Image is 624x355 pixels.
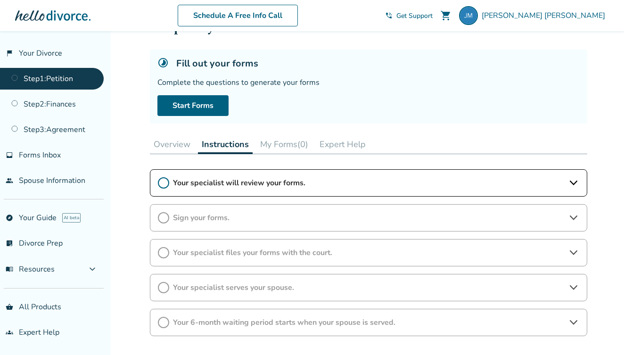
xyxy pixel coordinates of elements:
[6,214,13,222] span: explore
[385,12,393,19] span: phone_in_talk
[6,239,13,247] span: list_alt_check
[6,264,55,274] span: Resources
[6,303,13,311] span: shopping_basket
[173,213,564,223] span: Sign your forms.
[62,213,81,223] span: AI beta
[385,11,433,20] a: phone_in_talkGet Support
[256,135,312,154] button: My Forms(0)
[6,329,13,336] span: groups
[198,135,253,154] button: Instructions
[173,178,564,188] span: Your specialist will review your forms.
[87,264,98,275] span: expand_more
[6,265,13,273] span: menu_book
[440,10,452,21] span: shopping_cart
[157,95,229,116] a: Start Forms
[6,151,13,159] span: inbox
[157,77,580,88] div: Complete the questions to generate your forms
[176,57,258,70] h5: Fill out your forms
[6,177,13,184] span: people
[150,135,194,154] button: Overview
[173,317,564,328] span: Your 6-month waiting period starts when your spouse is served.
[316,135,369,154] button: Expert Help
[482,10,609,21] span: [PERSON_NAME] [PERSON_NAME]
[19,150,61,160] span: Forms Inbox
[396,11,433,20] span: Get Support
[459,6,478,25] img: georgemendoza07@gmail.com
[577,310,624,355] iframe: Chat Widget
[173,282,564,293] span: Your specialist serves your spouse.
[173,248,564,258] span: Your specialist files your forms with the court.
[178,5,298,26] a: Schedule A Free Info Call
[6,50,13,57] span: flag_2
